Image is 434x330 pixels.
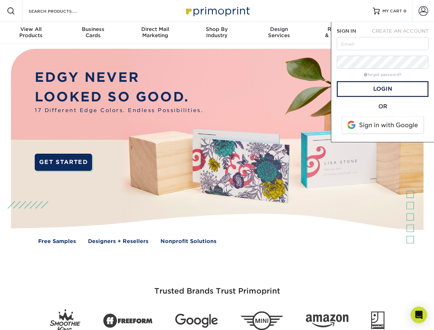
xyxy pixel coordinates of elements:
div: Services [248,26,310,38]
span: Shop By [186,26,248,32]
h3: Trusted Brands Trust Primoprint [16,270,418,304]
a: Nonprofit Solutions [160,238,216,245]
input: SEARCH PRODUCTS..... [28,7,95,15]
span: MY CART [382,8,402,14]
span: 0 [403,9,407,13]
span: CREATE AN ACCOUNT [372,28,429,34]
a: Shop ByIndustry [186,22,248,44]
span: Direct Mail [124,26,186,32]
img: Amazon [306,315,348,328]
img: Google [175,314,218,328]
a: Direct MailMarketing [124,22,186,44]
a: forgot password? [364,73,401,77]
iframe: Google Customer Reviews [2,309,58,328]
p: EDGY NEVER [35,68,203,87]
div: Industry [186,26,248,38]
div: & Templates [310,26,372,38]
a: Free Samples [38,238,76,245]
span: Design [248,26,310,32]
a: DesignServices [248,22,310,44]
span: Business [62,26,124,32]
a: GET STARTED [35,154,92,171]
span: 17 Different Edge Colors. Endless Possibilities. [35,107,203,114]
a: Designers + Resellers [88,238,148,245]
div: Marketing [124,26,186,38]
img: Primoprint [183,3,252,18]
a: Resources& Templates [310,22,372,44]
a: Login [337,81,429,97]
input: Email [337,37,429,50]
p: LOOKED SO GOOD. [35,87,203,107]
span: SIGN IN [337,28,356,34]
div: Open Intercom Messenger [411,307,427,323]
div: Cards [62,26,124,38]
div: OR [337,102,429,111]
a: BusinessCards [62,22,124,44]
span: Resources [310,26,372,32]
img: Goodwill [371,311,385,330]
